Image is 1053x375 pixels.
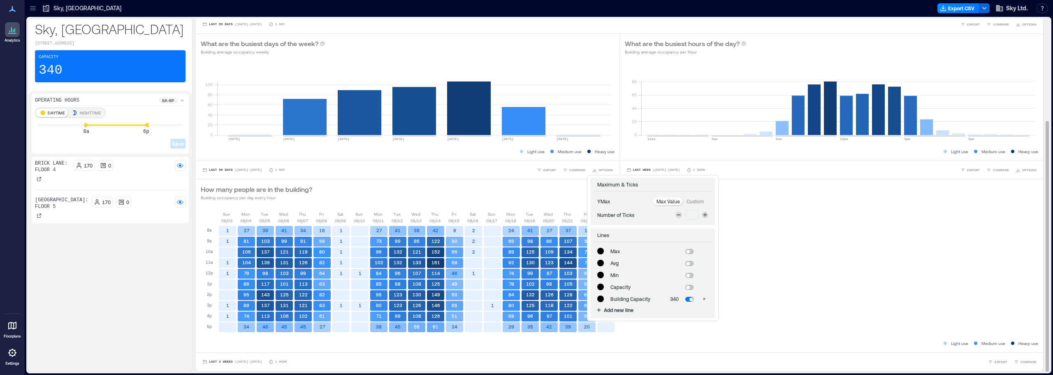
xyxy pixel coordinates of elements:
[299,211,306,217] p: Thu
[280,303,289,308] text: 131
[206,248,213,255] p: 10a
[319,313,325,319] text: 61
[280,270,289,276] text: 103
[275,168,285,172] p: 1 Day
[374,211,383,217] p: Mon
[340,303,343,308] text: 1
[597,212,669,218] p: Number of Ticks
[631,119,636,124] tspan: 20
[584,260,590,265] text: 73
[413,249,421,254] text: 121
[564,270,573,276] text: 103
[448,217,459,224] p: 08/15
[1018,148,1038,155] p: Heavy use
[631,79,636,84] tspan: 80
[470,211,475,217] p: Sat
[39,62,63,79] p: 340
[584,292,590,297] text: 64
[452,238,457,244] text: 50
[392,217,403,224] p: 08/12
[543,168,556,172] span: EXPORT
[467,217,478,224] p: 08/16
[472,270,475,276] text: 1
[625,49,746,55] p: Building average occupancy per Hour
[394,303,402,308] text: 123
[1014,166,1038,174] button: OPTIONS
[634,132,636,137] tspan: 0
[376,303,382,308] text: 90
[411,217,422,224] p: 08/13
[986,358,1009,366] button: EXPORT
[207,280,212,287] p: 1p
[319,292,325,297] text: 82
[319,238,325,244] text: 59
[299,303,308,308] text: 121
[564,211,571,217] p: Thu
[261,249,270,254] text: 137
[431,270,440,276] text: 114
[985,20,1011,28] button: COMPARE
[376,249,382,254] text: 96
[562,217,573,224] p: 08/21
[395,270,401,276] text: 96
[967,22,980,27] span: EXPORT
[262,228,268,233] text: 39
[259,217,270,224] p: 08/05
[564,292,573,297] text: 128
[414,228,420,233] text: 38
[394,249,402,254] text: 132
[526,211,533,217] p: Tue
[631,92,636,97] tspan: 60
[281,238,287,244] text: 99
[262,270,268,276] text: 98
[610,248,659,254] p: Max
[1006,4,1027,12] span: Sky Ltd.
[584,238,590,244] text: 57
[452,249,457,254] text: 66
[170,139,186,149] button: Save
[502,137,514,141] text: [DATE]
[625,39,740,49] p: What are the busiest hours of the day?
[244,281,249,286] text: 86
[472,228,475,233] text: 2
[993,2,1030,15] button: Sky Ltd.
[993,168,1009,172] span: COMPARE
[108,162,111,169] p: 0
[508,303,514,308] text: 80
[670,295,679,303] span: 340
[53,4,121,12] p: Sky, [GEOGRAPHIC_DATA]
[431,303,440,308] text: 146
[625,166,682,174] button: Last Week |[DATE]-[DATE]
[491,303,494,308] text: 1
[1022,168,1037,172] span: OPTIONS
[375,260,383,265] text: 102
[584,270,590,276] text: 50
[546,281,552,286] text: 98
[335,217,346,224] p: 08/09
[244,313,249,319] text: 74
[201,20,264,28] button: Last 90 Days |[DATE]-[DATE]
[280,281,289,286] text: 101
[207,291,212,298] p: 2p
[968,137,974,141] text: 8pm
[226,238,229,244] text: 1
[486,217,497,224] p: 08/17
[261,260,270,265] text: 139
[561,166,587,174] button: COMPARE
[281,228,287,233] text: 41
[395,313,401,319] text: 99
[547,228,552,233] text: 27
[35,160,70,173] p: Brick Lane: Floor 4
[244,238,249,244] text: 81
[319,281,325,286] text: 63
[244,292,249,297] text: 95
[472,249,475,254] text: 2
[207,227,212,233] p: 8a
[527,238,533,244] text: 98
[526,260,535,265] text: 130
[280,249,289,254] text: 121
[959,20,981,28] button: EXPORT
[558,148,582,155] p: Medium use
[452,270,457,276] text: 46
[526,303,535,308] text: 125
